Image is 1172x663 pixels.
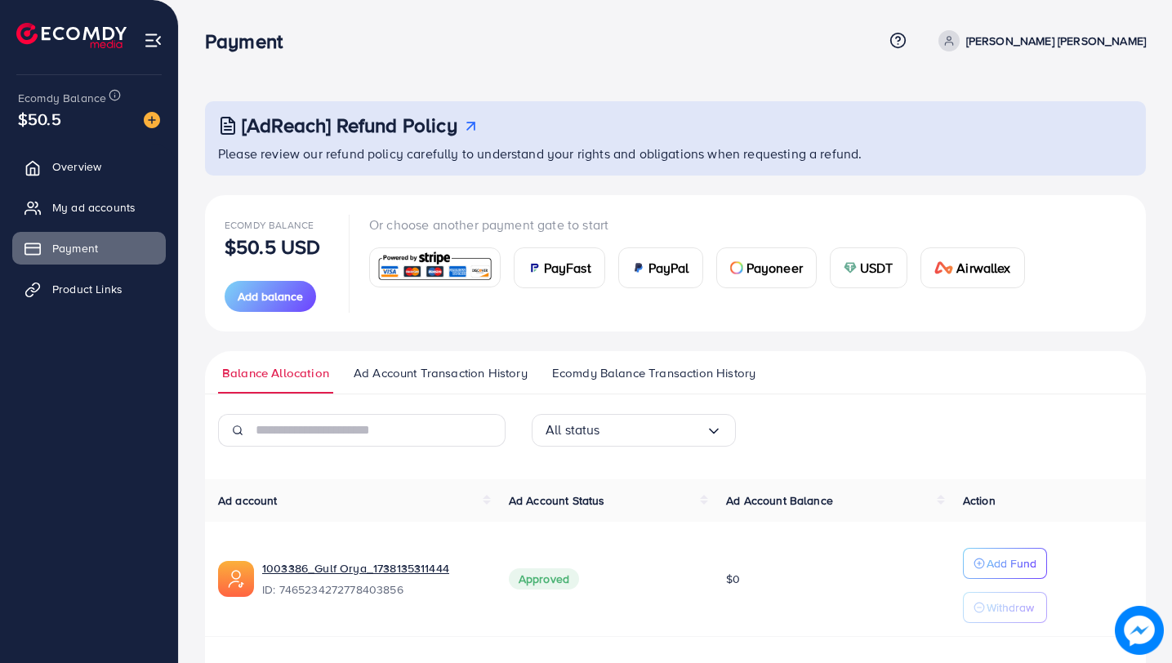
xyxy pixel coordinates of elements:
span: Payment [52,240,98,256]
img: ic-ads-acc.e4c84228.svg [218,561,254,597]
span: $50.5 [18,107,61,131]
span: Action [963,492,996,509]
div: Search for option [532,414,736,447]
span: USDT [860,258,893,278]
span: $0 [726,571,740,587]
a: cardPayFast [514,247,605,288]
span: Balance Allocation [222,364,329,382]
a: [PERSON_NAME] [PERSON_NAME] [932,30,1146,51]
a: Overview [12,150,166,183]
button: Add Fund [963,548,1047,579]
span: Airwallex [956,258,1010,278]
p: Add Fund [987,554,1036,573]
a: cardPayoneer [716,247,817,288]
img: card [730,261,743,274]
a: card [369,247,501,287]
h3: [AdReach] Refund Policy [242,113,457,137]
div: <span class='underline'>1003386_Gulf Orya_1738135311444</span></br>7465234272778403856 [262,560,483,598]
img: card [375,250,495,285]
img: card [528,261,541,274]
a: Product Links [12,273,166,305]
img: card [844,261,857,274]
span: Ecomdy Balance [225,218,314,232]
span: Ad Account Status [509,492,605,509]
button: Withdraw [963,592,1047,623]
p: Withdraw [987,598,1034,617]
p: Or choose another payment gate to start [369,215,1038,234]
img: logo [16,23,127,48]
span: PayFast [544,258,591,278]
span: Ad Account Balance [726,492,833,509]
a: cardUSDT [830,247,907,288]
a: cardPayPal [618,247,703,288]
span: Ecomdy Balance Transaction History [552,364,755,382]
img: image [1115,606,1164,655]
img: card [632,261,645,274]
p: Please review our refund policy carefully to understand your rights and obligations when requesti... [218,144,1136,163]
img: menu [144,31,163,50]
span: ID: 7465234272778403856 [262,581,483,598]
span: Ad account [218,492,278,509]
a: cardAirwallex [920,247,1025,288]
button: Add balance [225,281,316,312]
span: Payoneer [746,258,803,278]
a: My ad accounts [12,191,166,224]
span: All status [546,417,600,443]
span: Approved [509,568,579,590]
input: Search for option [600,417,706,443]
span: Ad Account Transaction History [354,364,528,382]
p: [PERSON_NAME] [PERSON_NAME] [966,31,1146,51]
span: PayPal [648,258,689,278]
img: image [144,112,160,128]
span: Add balance [238,288,303,305]
h3: Payment [205,29,296,53]
a: Payment [12,232,166,265]
span: Ecomdy Balance [18,90,106,106]
a: 1003386_Gulf Orya_1738135311444 [262,560,449,576]
span: Product Links [52,281,123,297]
p: $50.5 USD [225,237,320,256]
img: card [934,261,954,274]
span: My ad accounts [52,199,136,216]
span: Overview [52,158,101,175]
